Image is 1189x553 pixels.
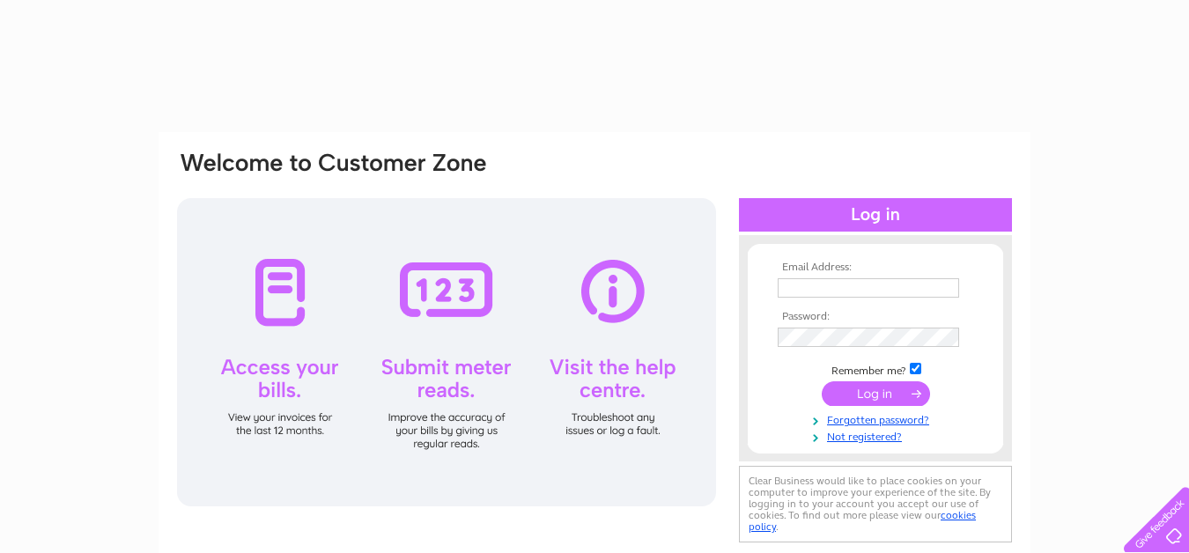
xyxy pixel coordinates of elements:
[773,360,978,378] td: Remember me?
[749,509,976,533] a: cookies policy
[773,311,978,323] th: Password:
[822,381,930,406] input: Submit
[778,427,978,444] a: Not registered?
[739,466,1012,542] div: Clear Business would like to place cookies on your computer to improve your experience of the sit...
[773,262,978,274] th: Email Address:
[778,410,978,427] a: Forgotten password?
